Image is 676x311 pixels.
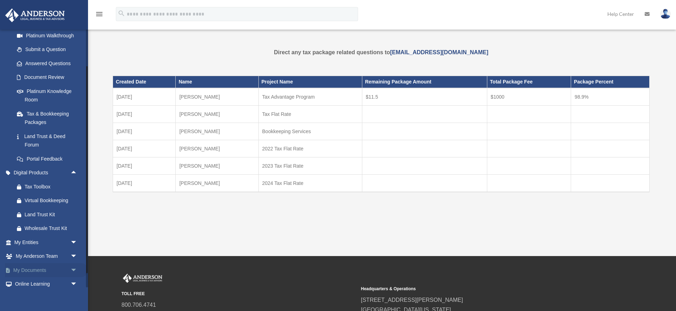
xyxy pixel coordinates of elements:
a: Tax & Bookkeeping Packages [10,107,84,129]
td: 2024 Tax Flat Rate [258,175,362,192]
td: $11.5 [362,88,487,106]
span: arrow_drop_down [70,277,84,292]
img: Anderson Advisors Platinum Portal [121,274,164,283]
td: [DATE] [113,123,176,140]
a: My Documentsarrow_drop_down [5,263,88,277]
a: Wholesale Trust Kit [10,222,88,236]
a: Online Learningarrow_drop_down [5,277,88,291]
td: [PERSON_NAME] [176,140,258,157]
a: My Entitiesarrow_drop_down [5,235,88,249]
a: Tax Toolbox [10,180,88,194]
td: Bookkeeping Services [258,123,362,140]
a: menu [95,12,104,18]
span: arrow_drop_down [70,263,84,278]
a: Platinum Walkthrough [10,29,88,43]
a: [EMAIL_ADDRESS][DOMAIN_NAME] [390,49,488,55]
a: Answered Questions [10,56,88,70]
td: [PERSON_NAME] [176,175,258,192]
small: TOLL FREE [121,290,356,298]
img: User Pic [660,9,671,19]
img: Anderson Advisors Platinum Portal [3,8,67,22]
td: 2022 Tax Flat Rate [258,140,362,157]
a: Land Trust & Deed Forum [10,129,88,152]
a: Platinum Knowledge Room [10,84,88,107]
a: Document Review [10,70,88,85]
th: Package Percent [571,76,650,88]
span: arrow_drop_down [70,249,84,264]
td: [DATE] [113,175,176,192]
td: [PERSON_NAME] [176,157,258,175]
th: Total Package Fee [487,76,571,88]
i: menu [95,10,104,18]
strong: Direct any tax package related questions to [274,49,488,55]
td: [PERSON_NAME] [176,123,258,140]
th: Created Date [113,76,176,88]
td: Tax Flat Rate [258,106,362,123]
i: search [118,10,125,17]
td: $1000 [487,88,571,106]
a: [STREET_ADDRESS][PERSON_NAME] [361,297,463,303]
th: Name [176,76,258,88]
div: Virtual Bookkeeping [25,196,79,205]
a: My Anderson Teamarrow_drop_down [5,249,88,263]
span: arrow_drop_down [70,235,84,250]
td: 98.9% [571,88,650,106]
td: 2023 Tax Flat Rate [258,157,362,175]
td: [PERSON_NAME] [176,106,258,123]
small: Headquarters & Operations [361,285,595,293]
td: [DATE] [113,106,176,123]
a: Digital Productsarrow_drop_up [5,166,88,180]
a: Virtual Bookkeeping [10,194,88,208]
a: 800.706.4741 [121,302,156,308]
span: arrow_drop_up [70,166,84,180]
td: [DATE] [113,157,176,175]
td: [DATE] [113,88,176,106]
td: [PERSON_NAME] [176,88,258,106]
td: Tax Advantage Program [258,88,362,106]
a: Submit a Question [10,43,88,57]
td: [DATE] [113,140,176,157]
a: Land Trust Kit [10,207,88,222]
th: Remaining Package Amount [362,76,487,88]
th: Project Name [258,76,362,88]
a: Portal Feedback [10,152,88,166]
div: Wholesale Trust Kit [25,224,79,233]
div: Land Trust Kit [25,210,79,219]
div: Tax Toolbox [25,182,79,191]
